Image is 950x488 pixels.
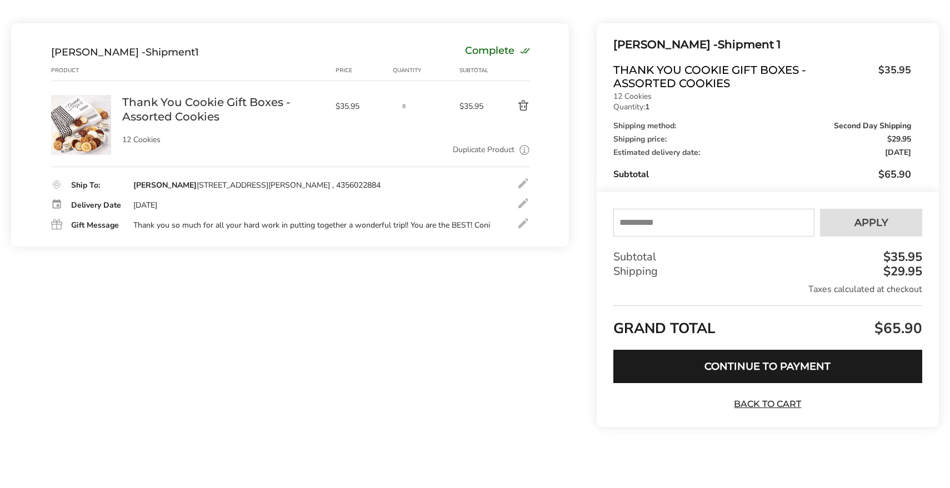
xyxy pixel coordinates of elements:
div: Subtotal [613,168,911,181]
div: $35.95 [881,251,922,263]
div: Thank you so much for all your hard work in putting together a wonderful trip!! You are the BEST!... [133,220,490,230]
span: $65.90 [872,319,922,338]
div: Taxes calculated at checkout [613,283,922,295]
span: 1 [195,46,199,58]
div: Estimated delivery date: [613,149,911,157]
span: $29.95 [887,135,911,143]
div: Gift Message [71,222,122,229]
p: 12 Cookies [613,93,911,100]
div: Shipping price: [613,135,911,143]
span: Thank You Cookie Gift Boxes - Assorted Cookies [613,63,873,90]
div: Price [336,66,393,75]
div: Shipping method: [613,122,911,130]
div: GRAND TOTAL [613,305,922,341]
div: [DATE] [133,200,157,210]
div: Shipment 1 [613,36,911,54]
strong: [PERSON_NAME] [133,180,197,190]
button: Delete product [491,99,529,113]
div: Delivery Date [71,202,122,209]
div: Shipment [51,46,199,58]
p: Quantity: [613,103,911,111]
span: [PERSON_NAME] - [613,38,718,51]
div: $29.95 [881,265,922,278]
span: $35.95 [873,63,911,87]
div: [STREET_ADDRESS][PERSON_NAME] , 4356022884 [133,180,381,190]
span: [PERSON_NAME] - [51,46,146,58]
div: Complete [465,46,530,58]
span: Apply [854,218,888,228]
a: Thank You Cookie Gift Boxes - Assorted Cookies$35.95 [613,63,911,90]
span: [DATE] [885,149,911,157]
div: Subtotal [613,250,922,264]
span: $35.95 [336,101,387,112]
input: Quantity input [393,95,415,117]
img: Thank You Cookie Gift Boxes - Assorted Cookies [51,95,111,155]
div: Shipping [613,264,922,279]
a: Thank You Cookie Gift Boxes - Assorted Cookies [122,95,324,124]
div: Quantity [393,66,459,75]
div: Product [51,66,122,75]
strong: 1 [645,102,649,112]
span: $65.90 [878,168,911,181]
div: Ship To: [71,182,122,189]
div: Subtotal [459,66,491,75]
a: Duplicate Product [453,144,514,156]
a: Thank You Cookie Gift Boxes - Assorted Cookies [51,94,111,105]
button: Apply [820,209,922,237]
p: 12 Cookies [122,136,324,144]
span: $35.95 [459,101,491,112]
a: Back to Cart [729,398,807,410]
button: Continue to Payment [613,350,922,383]
span: Second Day Shipping [834,122,911,130]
